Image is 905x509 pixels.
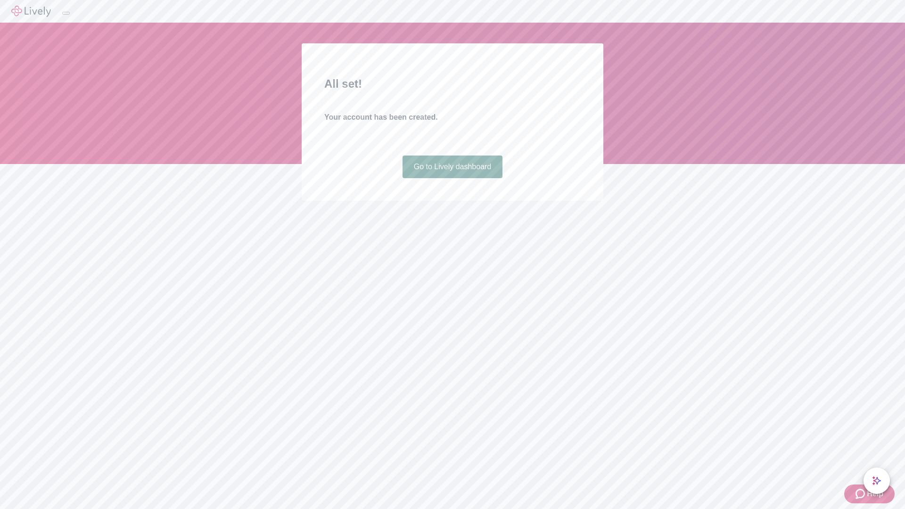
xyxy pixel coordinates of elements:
[324,75,581,92] h2: All set!
[856,488,867,500] svg: Zendesk support icon
[867,488,883,500] span: Help
[864,468,890,494] button: chat
[872,476,881,485] svg: Lively AI Assistant
[324,112,581,123] h4: Your account has been created.
[62,12,70,15] button: Log out
[11,6,51,17] img: Lively
[844,484,895,503] button: Zendesk support iconHelp
[403,156,503,178] a: Go to Lively dashboard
